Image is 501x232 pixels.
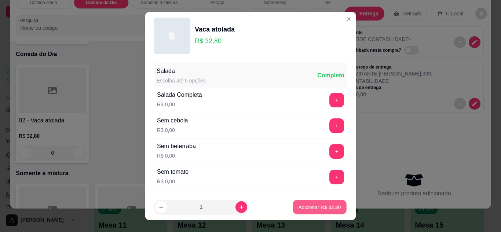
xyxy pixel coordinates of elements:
[157,142,196,151] div: Sem beterraba
[157,77,206,84] div: Escolha até 5 opções
[157,116,188,125] div: Sem cebola
[317,71,344,80] div: Completo
[157,152,196,159] p: R$ 0,00
[195,36,235,46] p: R$ 32,80
[343,13,355,25] button: Close
[329,170,344,184] button: add
[157,167,189,176] div: Sem tomate
[235,201,247,213] button: increase-product-quantity
[157,126,188,134] p: R$ 0,00
[329,144,344,159] button: add
[157,178,189,185] p: R$ 0,00
[157,101,202,108] p: R$ 0,00
[329,93,344,107] button: add
[157,91,202,99] div: Salada Completa
[157,193,200,202] div: Somente tomate
[155,201,167,213] button: decrease-product-quantity
[329,118,344,133] button: add
[299,204,341,211] p: Adicionar R$ 32,80
[157,67,206,76] div: Salada
[195,24,235,34] div: Vaca atolada
[293,200,347,214] button: Adicionar R$ 32,80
